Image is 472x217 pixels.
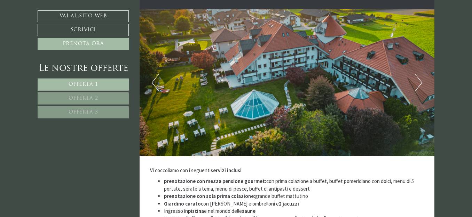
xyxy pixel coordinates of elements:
[69,82,98,87] span: Offerta 1
[5,18,96,38] div: Buon giorno, come possiamo aiutarla?
[242,208,255,214] strong: saune
[38,38,129,50] a: Prenota ora
[236,183,275,195] button: Invia
[38,62,129,75] div: Le nostre offerte
[69,96,98,101] span: Offerta 2
[152,74,159,91] button: Previous
[10,32,92,37] small: 18:18
[279,200,299,207] strong: 2 jacuzzi
[415,74,422,91] button: Next
[38,24,129,36] a: Scrivici
[164,207,424,215] li: Ingresso in e nel mondo delle
[164,178,266,184] strong: prenotazione con mezza pensione gourmet:
[10,20,92,25] div: Montis – Active Nature Spa
[164,200,201,207] strong: Giardino curato
[211,167,242,174] strong: servizi inclusi
[164,200,424,207] li: con [PERSON_NAME] e ombrelloni e
[38,10,129,22] a: Vai al sito web
[164,177,424,192] li: con prima colazione a buffet, buffet pomeridiano con dolci, menu di 5 portate, serate a tema, men...
[164,193,255,199] strong: prenotazione con sola prima colazione:
[164,192,424,200] li: grande buffet mattutino
[150,167,424,174] p: Vi coccoliamo con i seguenti :
[69,110,98,115] span: Offerta 3
[123,5,152,16] div: martedì
[188,208,204,214] strong: piscina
